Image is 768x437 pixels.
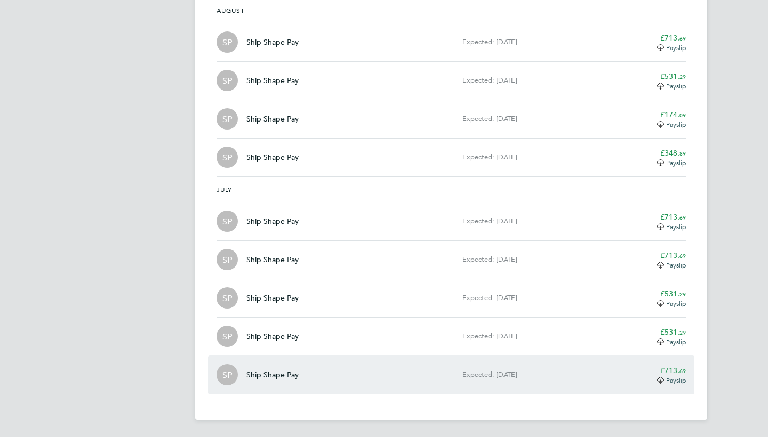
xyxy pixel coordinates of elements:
div: Ship Shape Pay [217,326,238,347]
span: 69 [679,252,686,260]
div: Expected: [DATE] [462,370,606,379]
div: Ship Shape Pay [217,287,238,309]
div: Expected: [DATE] [462,38,606,46]
a: SPShip Shape PayExpected: [DATE]£713.69Payslip [208,23,694,62]
div: Ship Shape Pay [246,37,462,47]
app-decimal: £713. [660,212,686,222]
div: Ship Shape Pay [217,70,238,91]
span: 69 [679,213,686,221]
app-decimal: £531. [660,289,686,298]
div: Ship Shape Pay [246,254,462,265]
app-decimal: £531. [660,327,686,337]
div: Expected: [DATE] [462,115,606,123]
div: Ship Shape Pay [246,369,462,380]
span: Payslip [666,120,686,128]
span: SP [222,254,232,265]
a: SPShip Shape PayExpected: [DATE]£174.09Payslip [208,100,694,139]
div: Ship Shape Pay [217,249,238,270]
app-decimal: £713. [660,366,686,375]
div: Ship Shape Pay [246,114,462,124]
div: Expected: [DATE] [462,332,606,341]
span: 09 [679,111,686,119]
div: Ship Shape Pay [217,364,238,385]
span: Payslip [666,82,686,90]
div: Ship Shape Pay [217,108,238,130]
div: Ship Shape Pay [246,75,462,86]
div: Ship Shape Pay [246,152,462,163]
div: Expected: [DATE] [462,294,606,302]
span: SP [222,36,232,48]
a: SPShip Shape PayExpected: [DATE]£531.29Payslip [208,61,694,100]
div: Ship Shape Pay [246,331,462,342]
a: SPShip Shape PayExpected: [DATE]£713.69Payslip [208,202,694,241]
span: SP [222,113,232,125]
span: 29 [679,72,686,80]
span: 29 [679,328,686,336]
div: Expected: [DATE] [462,76,606,85]
div: Ship Shape Pay [217,211,238,232]
span: Payslip [666,299,686,307]
a: SPShip Shape PayExpected: [DATE]£348.89Payslip [208,138,694,177]
span: SP [222,292,232,304]
app-decimal: £348. [660,148,686,158]
span: Payslip [666,222,686,231]
app-decimal: £531. [660,71,686,81]
span: Payslip [666,337,686,346]
span: SP [222,330,232,342]
app-decimal: £713. [660,33,686,43]
a: SPShip Shape PayExpected: [DATE]£531.29Payslip [208,279,694,318]
div: Ship Shape Pay [246,216,462,226]
h3: July [212,177,236,203]
app-decimal: £713. [660,250,686,260]
span: Payslip [666,261,686,269]
span: SP [222,75,232,86]
a: SPShip Shape PayExpected: [DATE]£713.69Payslip [208,355,694,394]
span: Payslip [666,376,686,384]
span: 29 [679,290,686,298]
span: SP [222,369,232,381]
div: Ship Shape Pay [246,293,462,303]
div: Ship Shape Pay [217,147,238,168]
span: SP [222,151,232,163]
span: Payslip [666,43,686,52]
div: Expected: [DATE] [462,217,606,225]
span: SP [222,215,232,227]
span: Payslip [666,158,686,167]
div: Ship Shape Pay [217,31,238,53]
span: 69 [679,367,686,375]
app-decimal: £174. [660,110,686,119]
span: 69 [679,34,686,42]
a: SPShip Shape PayExpected: [DATE]£531.29Payslip [208,317,694,356]
a: SPShip Shape PayExpected: [DATE]£713.69Payslip [208,240,694,279]
div: Expected: [DATE] [462,153,606,161]
div: Expected: [DATE] [462,255,606,264]
span: 89 [679,149,686,157]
